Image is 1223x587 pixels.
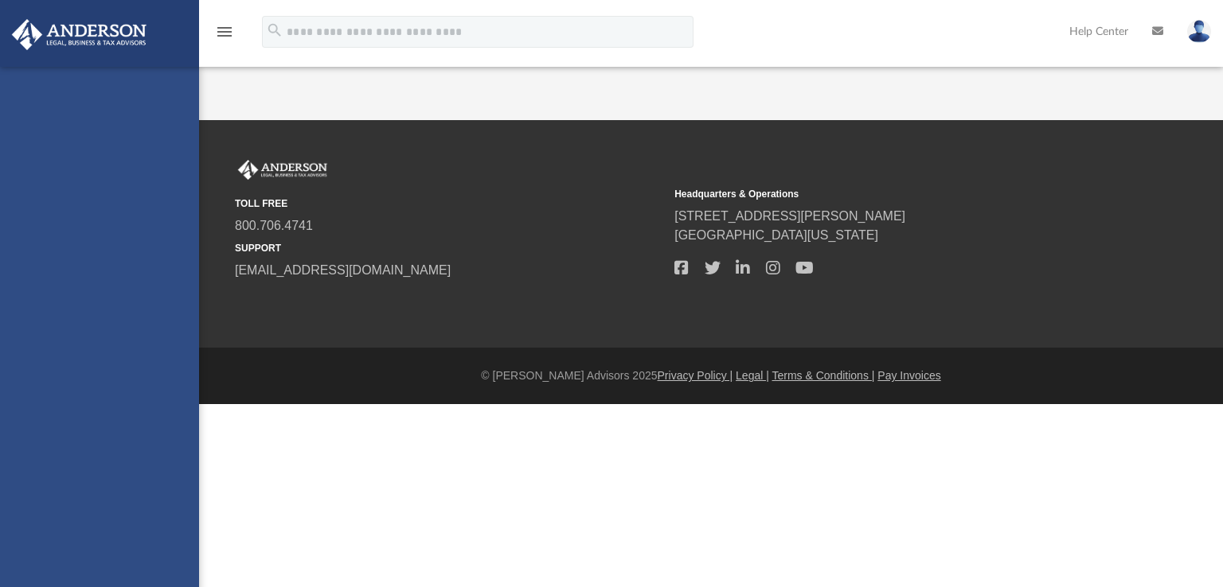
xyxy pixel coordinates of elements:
[736,369,769,382] a: Legal |
[215,30,234,41] a: menu
[772,369,875,382] a: Terms & Conditions |
[658,369,733,382] a: Privacy Policy |
[235,160,330,181] img: Anderson Advisors Platinum Portal
[235,263,451,277] a: [EMAIL_ADDRESS][DOMAIN_NAME]
[877,369,940,382] a: Pay Invoices
[674,228,878,242] a: [GEOGRAPHIC_DATA][US_STATE]
[235,241,663,255] small: SUPPORT
[235,219,313,232] a: 800.706.4741
[674,187,1103,201] small: Headquarters & Operations
[7,19,151,50] img: Anderson Advisors Platinum Portal
[199,367,1223,384] div: © [PERSON_NAME] Advisors 2025
[674,209,905,223] a: [STREET_ADDRESS][PERSON_NAME]
[235,196,663,211] small: TOLL FREE
[266,21,283,39] i: search
[215,22,234,41] i: menu
[1187,20,1211,43] img: User Pic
